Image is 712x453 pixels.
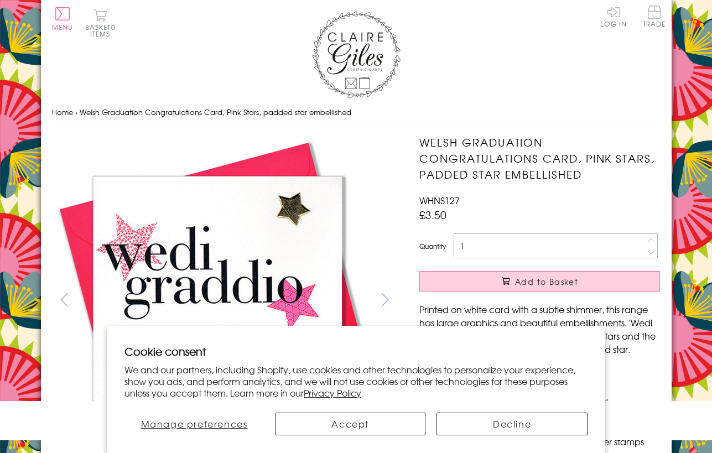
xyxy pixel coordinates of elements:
[372,287,397,312] button: next
[419,271,660,291] button: Add to Basket
[304,386,361,399] a: Privacy Policy
[419,303,660,356] p: Printed on white card with a subtle shimmer, this range has large graphics and beautiful embellis...
[85,9,116,37] button: Basket0 items
[419,194,460,207] span: WHNS127
[75,107,77,117] span: ›
[90,22,116,39] span: 0 items
[124,413,264,435] button: Manage preferences
[52,287,77,312] button: prev
[436,413,588,435] button: Decline
[643,6,666,29] a: Trade
[52,101,661,124] nav: breadcrumbs
[124,343,588,359] h2: Cookie consent
[643,6,666,27] span: Trade
[124,364,588,398] p: We and our partners, including Shopify, use cookies and other technologies to personalize your ex...
[419,241,446,251] label: Quantity
[275,413,426,435] button: Accept
[52,107,73,117] a: Home
[141,417,248,430] span: Manage preferences
[600,6,627,27] a: Log In
[312,11,401,98] img: Claire Giles Greetings Cards
[52,22,74,32] span: Menu
[52,7,74,30] button: Menu
[419,207,446,222] span: £3.50
[80,107,351,117] span: Welsh Graduation Congratulations Card, Pink Stars, padded star embellished
[419,134,660,182] h1: Welsh Graduation Congratulations Card, Pink Stars, padded star embellished
[515,276,578,287] span: Add to Basket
